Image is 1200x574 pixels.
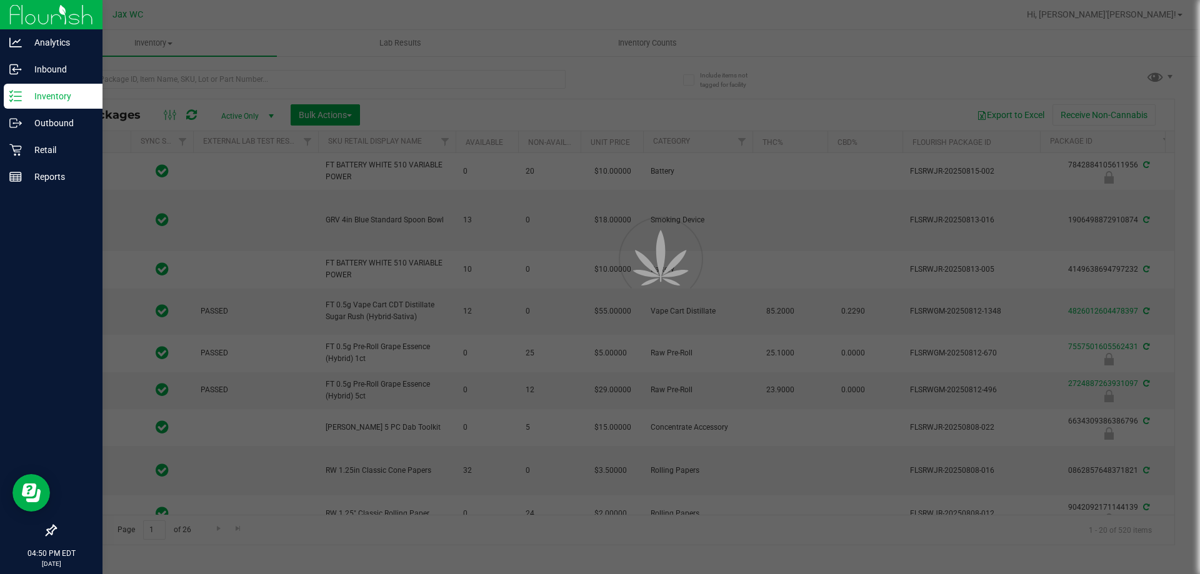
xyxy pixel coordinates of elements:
p: Inbound [22,62,97,77]
inline-svg: Inbound [9,63,22,76]
inline-svg: Inventory [9,90,22,102]
inline-svg: Analytics [9,36,22,49]
iframe: Resource center [12,474,50,512]
p: Analytics [22,35,97,50]
p: Outbound [22,116,97,131]
p: Inventory [22,89,97,104]
p: [DATE] [6,559,97,568]
p: 04:50 PM EDT [6,548,97,559]
p: Retail [22,142,97,157]
inline-svg: Reports [9,171,22,183]
inline-svg: Retail [9,144,22,156]
p: Reports [22,169,97,184]
inline-svg: Outbound [9,117,22,129]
